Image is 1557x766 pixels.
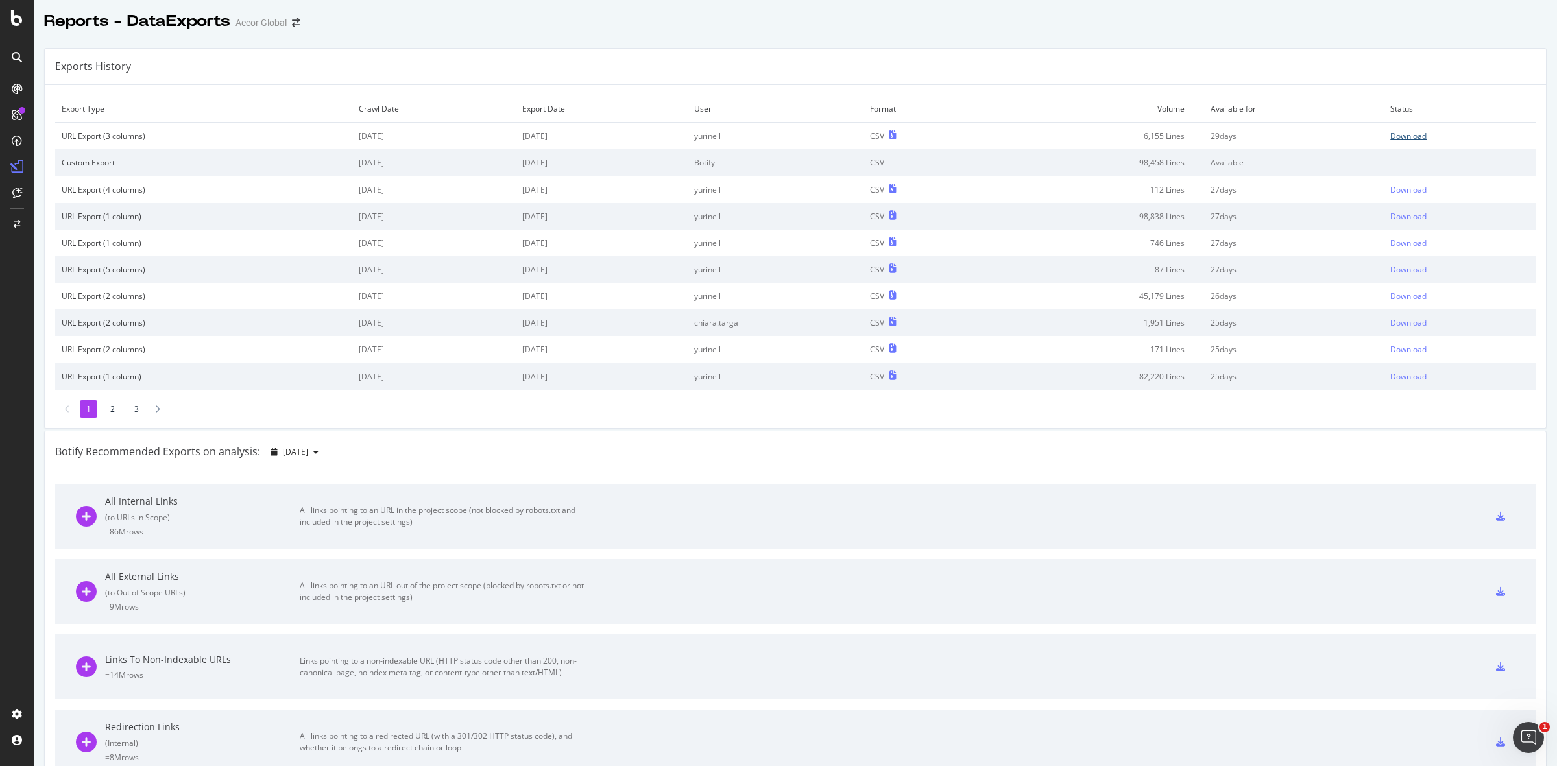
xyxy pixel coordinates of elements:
[62,157,346,168] div: Custom Export
[1390,344,1427,355] div: Download
[104,400,121,418] li: 2
[80,400,97,418] li: 1
[688,283,863,309] td: yurineil
[1384,149,1536,176] td: -
[1390,184,1427,195] div: Download
[300,655,592,678] div: Links pointing to a non-indexable URL (HTTP status code other than 200, non-canonical page, noind...
[1390,264,1529,275] a: Download
[870,130,884,141] div: CSV
[516,363,687,390] td: [DATE]
[1496,662,1505,671] div: csv-export
[1390,371,1427,382] div: Download
[870,291,884,302] div: CSV
[300,505,592,528] div: All links pointing to an URL in the project scope (not blocked by robots.txt and included in the ...
[1204,95,1384,123] td: Available for
[688,149,863,176] td: Botify
[985,149,1204,176] td: 98,458 Lines
[985,336,1204,363] td: 171 Lines
[863,95,985,123] td: Format
[1204,256,1384,283] td: 27 days
[985,256,1204,283] td: 87 Lines
[1204,203,1384,230] td: 27 days
[62,184,346,195] div: URL Export (4 columns)
[1390,237,1529,248] a: Download
[62,264,346,275] div: URL Export (5 columns)
[352,336,516,363] td: [DATE]
[516,230,687,256] td: [DATE]
[62,237,346,248] div: URL Export (1 column)
[300,580,592,603] div: All links pointing to an URL out of the project scope (blocked by robots.txt or not included in t...
[985,176,1204,203] td: 112 Lines
[105,570,300,583] div: All External Links
[516,309,687,336] td: [DATE]
[105,653,300,666] div: Links To Non-Indexable URLs
[985,363,1204,390] td: 82,220 Lines
[516,123,687,150] td: [DATE]
[870,317,884,328] div: CSV
[870,184,884,195] div: CSV
[292,18,300,27] div: arrow-right-arrow-left
[1390,264,1427,275] div: Download
[352,203,516,230] td: [DATE]
[516,283,687,309] td: [DATE]
[870,371,884,382] div: CSV
[985,123,1204,150] td: 6,155 Lines
[688,123,863,150] td: yurineil
[105,512,300,523] div: ( to URLs in Scope )
[105,601,300,612] div: = 9M rows
[1390,211,1427,222] div: Download
[516,95,687,123] td: Export Date
[516,149,687,176] td: [DATE]
[1211,157,1377,168] div: Available
[62,344,346,355] div: URL Export (2 columns)
[863,149,985,176] td: CSV
[105,587,300,598] div: ( to Out of Scope URLs )
[128,400,145,418] li: 3
[352,149,516,176] td: [DATE]
[1204,230,1384,256] td: 27 days
[1390,291,1529,302] a: Download
[1204,363,1384,390] td: 25 days
[55,95,352,123] td: Export Type
[352,283,516,309] td: [DATE]
[1390,317,1529,328] a: Download
[870,264,884,275] div: CSV
[688,309,863,336] td: chiara.targa
[1390,291,1427,302] div: Download
[985,230,1204,256] td: 746 Lines
[1204,309,1384,336] td: 25 days
[1390,317,1427,328] div: Download
[688,230,863,256] td: yurineil
[105,752,300,763] div: = 8M rows
[516,256,687,283] td: [DATE]
[1390,130,1529,141] a: Download
[1513,722,1544,753] iframe: Intercom live chat
[1390,237,1427,248] div: Download
[870,211,884,222] div: CSV
[235,16,287,29] div: Accor Global
[105,721,300,734] div: Redirection Links
[985,283,1204,309] td: 45,179 Lines
[62,211,346,222] div: URL Export (1 column)
[352,256,516,283] td: [DATE]
[516,176,687,203] td: [DATE]
[1204,123,1384,150] td: 29 days
[1204,336,1384,363] td: 25 days
[352,363,516,390] td: [DATE]
[62,291,346,302] div: URL Export (2 columns)
[105,669,300,680] div: = 14M rows
[688,336,863,363] td: yurineil
[1496,737,1505,747] div: csv-export
[62,371,346,382] div: URL Export (1 column)
[62,317,346,328] div: URL Export (2 columns)
[688,176,863,203] td: yurineil
[985,95,1204,123] td: Volume
[55,59,131,74] div: Exports History
[985,309,1204,336] td: 1,951 Lines
[352,176,516,203] td: [DATE]
[1390,211,1529,222] a: Download
[44,10,230,32] div: Reports - DataExports
[985,203,1204,230] td: 98,838 Lines
[55,444,260,459] div: Botify Recommended Exports on analysis:
[1390,371,1529,382] a: Download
